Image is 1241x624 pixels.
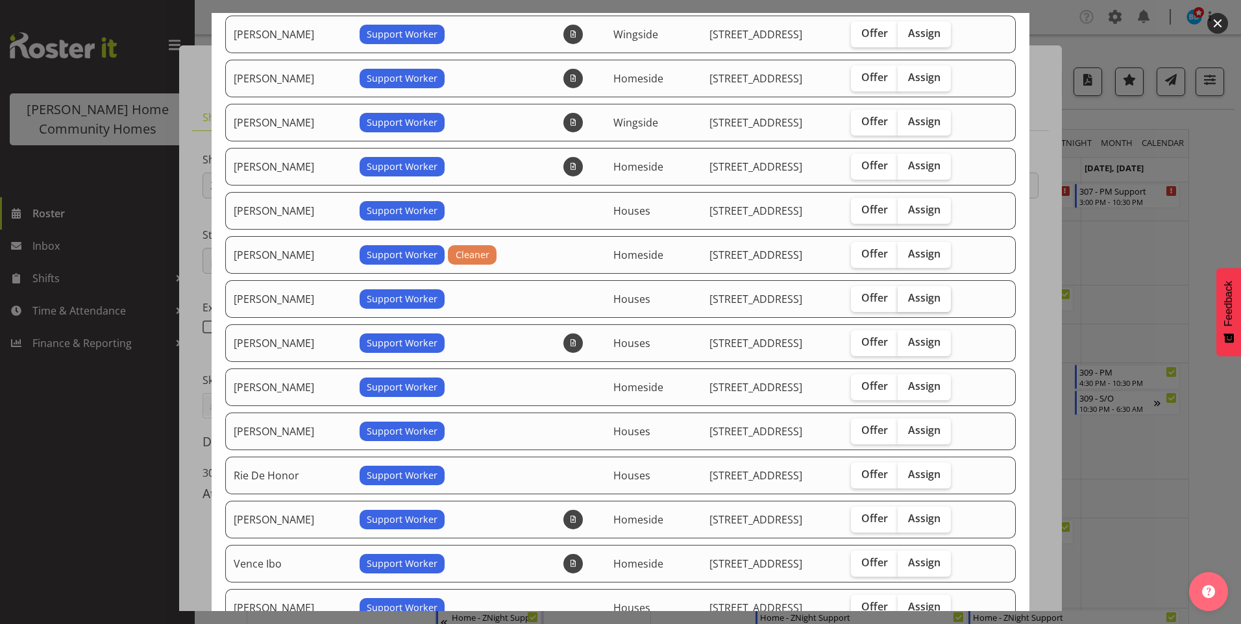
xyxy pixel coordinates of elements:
span: Wingside [613,115,658,130]
span: Support Worker [367,115,437,130]
td: [PERSON_NAME] [225,413,352,450]
span: Assign [908,247,940,260]
span: Support Worker [367,601,437,615]
span: Assign [908,115,940,128]
span: Offer [861,512,888,525]
span: [STREET_ADDRESS] [709,512,802,527]
span: Cleaner [456,248,489,262]
span: Houses [613,204,650,218]
span: [STREET_ADDRESS] [709,468,802,483]
span: Homeside [613,248,663,262]
span: Support Worker [367,336,437,350]
td: [PERSON_NAME] [225,148,352,186]
span: Offer [861,159,888,172]
span: [STREET_ADDRESS] [709,160,802,174]
span: Assign [908,600,940,613]
span: Offer [861,379,888,392]
span: Offer [861,556,888,569]
span: Offer [861,468,888,481]
span: Homeside [613,160,663,174]
span: Offer [861,291,888,304]
span: Houses [613,336,650,350]
span: Offer [861,335,888,348]
button: Feedback - Show survey [1216,268,1241,356]
span: Assign [908,27,940,40]
span: Offer [861,600,888,613]
span: [STREET_ADDRESS] [709,380,802,394]
span: [STREET_ADDRESS] [709,601,802,615]
span: Feedback [1223,281,1235,326]
span: Support Worker [367,27,437,42]
span: Assign [908,291,940,304]
span: Offer [861,424,888,437]
span: Assign [908,159,940,172]
td: [PERSON_NAME] [225,280,352,318]
span: Support Worker [367,512,437,527]
span: [STREET_ADDRESS] [709,27,802,42]
span: Assign [908,468,940,481]
td: Vence Ibo [225,545,352,582]
td: Rie De Honor [225,457,352,494]
span: Houses [613,292,650,306]
span: Support Worker [367,71,437,86]
td: [PERSON_NAME] [225,368,352,406]
span: Support Worker [367,380,437,394]
span: Wingside [613,27,658,42]
span: Offer [861,203,888,216]
span: [STREET_ADDRESS] [709,248,802,262]
td: [PERSON_NAME] [225,16,352,53]
span: Support Worker [367,292,437,306]
span: Assign [908,379,940,392]
td: [PERSON_NAME] [225,501,352,538]
span: Assign [908,71,940,84]
span: Assign [908,203,940,216]
span: Assign [908,335,940,348]
img: help-xxl-2.png [1202,585,1215,598]
span: [STREET_ADDRESS] [709,204,802,218]
td: [PERSON_NAME] [225,324,352,362]
span: Support Worker [367,248,437,262]
span: Houses [613,424,650,438]
span: Support Worker [367,468,437,483]
td: [PERSON_NAME] [225,236,352,274]
span: Support Worker [367,424,437,438]
span: [STREET_ADDRESS] [709,292,802,306]
td: [PERSON_NAME] [225,104,352,141]
span: Homeside [613,557,663,571]
span: Support Worker [367,557,437,571]
span: Homeside [613,512,663,527]
span: Offer [861,115,888,128]
span: Houses [613,601,650,615]
span: Offer [861,247,888,260]
span: [STREET_ADDRESS] [709,424,802,438]
span: [STREET_ADDRESS] [709,557,802,571]
td: [PERSON_NAME] [225,192,352,230]
span: Offer [861,71,888,84]
td: [PERSON_NAME] [225,60,352,97]
span: Assign [908,424,940,437]
span: [STREET_ADDRESS] [709,336,802,350]
span: [STREET_ADDRESS] [709,71,802,86]
span: Assign [908,556,940,569]
span: Homeside [613,71,663,86]
span: Support Worker [367,160,437,174]
span: Assign [908,512,940,525]
span: Homeside [613,380,663,394]
span: Offer [861,27,888,40]
span: Houses [613,468,650,483]
span: [STREET_ADDRESS] [709,115,802,130]
span: Support Worker [367,204,437,218]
